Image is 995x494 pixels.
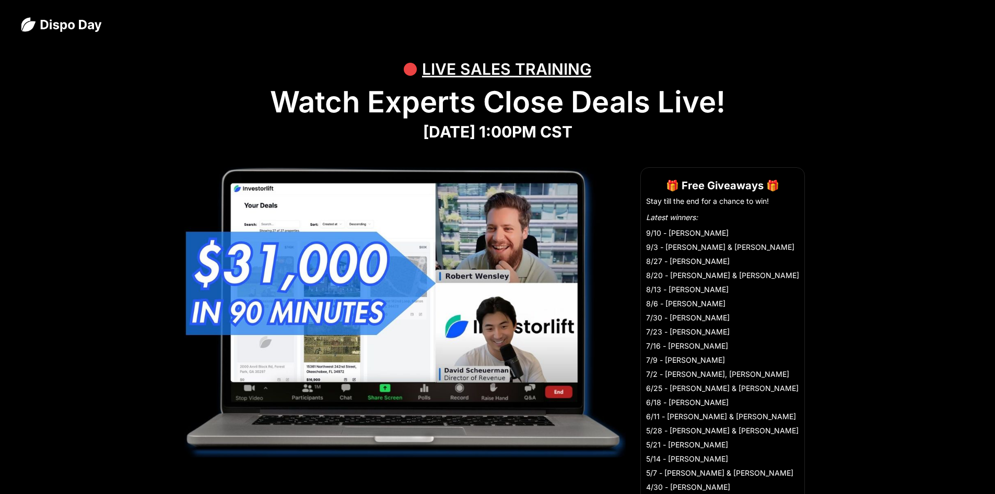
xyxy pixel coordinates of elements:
[423,122,572,141] strong: [DATE] 1:00PM CST
[646,196,799,206] li: Stay till the end for a chance to win!
[666,179,779,192] strong: 🎁 Free Giveaways 🎁
[21,85,974,120] h1: Watch Experts Close Deals Live!
[646,213,698,222] em: Latest winners:
[422,53,591,85] div: LIVE SALES TRAINING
